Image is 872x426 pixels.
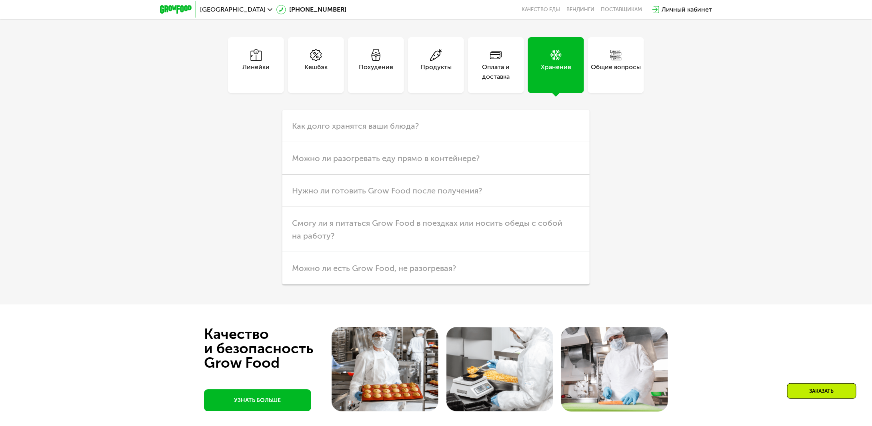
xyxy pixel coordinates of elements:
a: [PHONE_NUMBER] [276,5,346,14]
span: Как долго хранятся ваши блюда? [292,121,419,131]
div: Личный кабинет [662,5,712,14]
div: Похудение [359,62,393,82]
div: Линейки [242,62,270,82]
a: Качество еды [522,6,560,13]
a: Вендинги [566,6,594,13]
span: [GEOGRAPHIC_DATA] [200,6,266,13]
div: Хранение [541,62,571,82]
div: Общие вопросы [591,62,641,82]
div: поставщикам [601,6,642,13]
div: Качество и безопасность Grow Food [204,327,343,370]
div: Заказать [787,383,856,399]
span: Нужно ли готовить Grow Food после получения? [292,186,482,195]
div: Кешбэк [304,62,328,82]
span: Смогу ли я питаться Grow Food в поездках или носить обеды с собой на работу? [292,218,562,241]
span: Можно ли есть Grow Food, не разогревая? [292,263,456,273]
span: Можно ли разогревать еду прямо в контейнере? [292,153,480,163]
div: Продукты [420,62,452,82]
a: УЗНАТЬ БОЛЬШЕ [204,389,311,411]
div: Оплата и доставка [468,62,524,82]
